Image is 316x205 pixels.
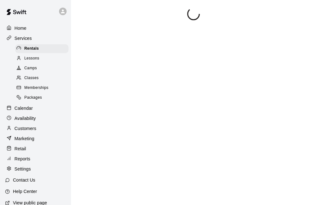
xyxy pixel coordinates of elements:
span: Memberships [24,85,48,91]
a: Memberships [15,83,71,93]
a: Retail [5,144,66,153]
span: Lessons [24,55,39,62]
a: Settings [5,164,66,174]
div: Memberships [15,84,69,92]
span: Classes [24,75,39,81]
p: Customers [15,125,36,132]
p: Marketing [15,135,34,142]
p: Services [15,35,32,41]
div: Rentals [15,44,69,53]
p: Reports [15,156,30,162]
p: Availability [15,115,36,121]
p: Help Center [13,188,37,195]
a: Reports [5,154,66,164]
a: Classes [15,73,71,83]
div: Classes [15,74,69,83]
p: Retail [15,146,26,152]
a: Availability [5,114,66,123]
p: Home [15,25,27,31]
span: Packages [24,95,42,101]
a: Rentals [15,44,71,53]
p: Settings [15,166,31,172]
a: Customers [5,124,66,133]
div: Packages [15,93,69,102]
div: Lessons [15,54,69,63]
span: Rentals [24,46,39,52]
a: Home [5,23,66,33]
a: Services [5,34,66,43]
a: Camps [15,64,71,73]
p: Contact Us [13,177,35,183]
a: Lessons [15,53,71,63]
span: Camps [24,65,37,71]
p: Calendar [15,105,33,111]
a: Packages [15,93,71,103]
a: Calendar [5,103,66,113]
a: Marketing [5,134,66,143]
div: Camps [15,64,69,73]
